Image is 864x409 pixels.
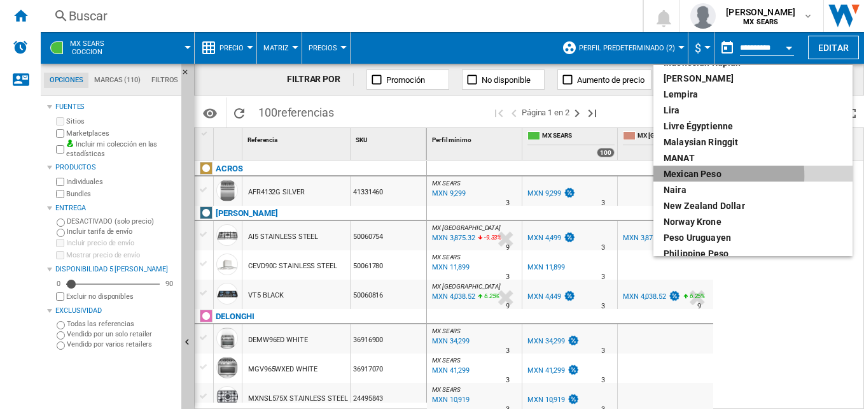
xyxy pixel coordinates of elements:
div: lempira [664,88,842,101]
div: Norway Krone [664,215,842,228]
div: Mexican peso [664,168,842,180]
div: [PERSON_NAME] [664,72,842,85]
div: New Zealand dollar [664,199,842,212]
div: lira [664,104,842,117]
div: Malaysian Ringgit [664,136,842,148]
div: Naira [664,183,842,196]
div: Peso uruguayen [664,231,842,244]
div: MANAT [664,152,842,164]
div: livre égyptienne [664,120,842,133]
div: Philippine Peso [664,247,842,260]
